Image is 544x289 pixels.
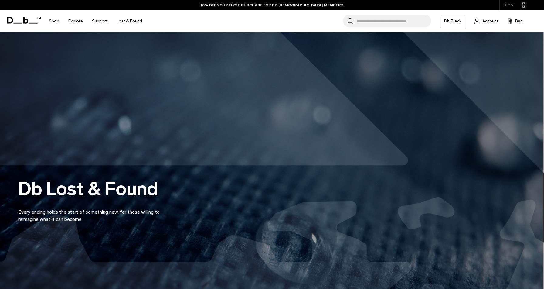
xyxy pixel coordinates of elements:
a: Account [474,17,498,25]
a: Support [92,10,107,32]
nav: Main Navigation [44,10,147,32]
a: Shop [49,10,59,32]
a: Db Black [440,15,465,27]
span: Account [482,18,498,24]
p: Every ending holds the start of something new, for those willing to reimagine what it can become. [18,201,164,223]
a: Lost & Found [117,10,142,32]
a: Explore [68,10,83,32]
span: Bag [515,18,523,24]
a: 10% OFF YOUR FIRST PURCHASE FOR DB [DEMOGRAPHIC_DATA] MEMBERS [201,2,343,8]
h2: Db Lost & Found [18,180,164,198]
button: Bag [507,17,523,25]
